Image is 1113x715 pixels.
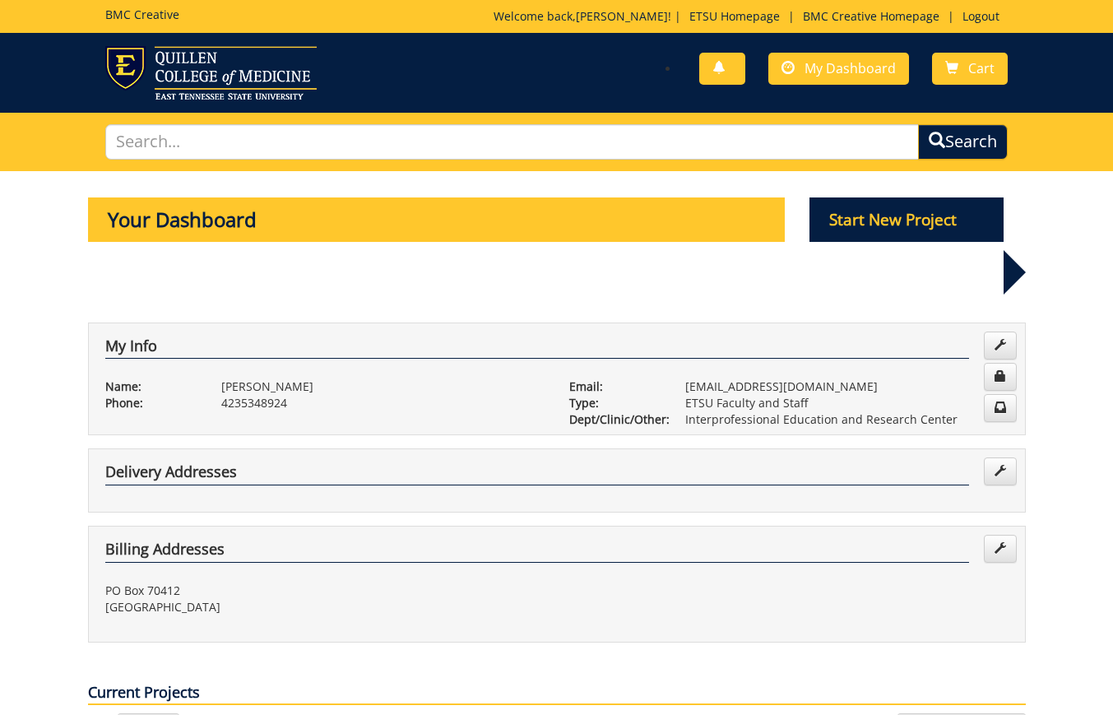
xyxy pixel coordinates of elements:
[576,8,668,24] a: [PERSON_NAME]
[795,8,948,24] a: BMC Creative Homepage
[809,197,1004,242] p: Start New Project
[105,395,197,411] p: Phone:
[105,464,969,485] h4: Delivery Addresses
[918,124,1008,160] button: Search
[681,8,788,24] a: ETSU Homepage
[105,338,969,360] h4: My Info
[221,378,545,395] p: [PERSON_NAME]
[105,541,969,563] h4: Billing Addresses
[685,411,1009,428] p: Interprofessional Education and Research Center
[88,682,1026,705] p: Current Projects
[968,59,995,77] span: Cart
[105,46,317,100] img: ETSU logo
[809,213,1004,229] a: Start New Project
[105,599,545,615] p: [GEOGRAPHIC_DATA]
[105,124,920,160] input: Search...
[932,53,1008,85] a: Cart
[105,378,197,395] p: Name:
[984,535,1017,563] a: Edit Addresses
[954,8,1008,24] a: Logout
[984,363,1017,391] a: Change Password
[105,583,545,599] p: PO Box 70412
[984,332,1017,360] a: Edit Info
[569,378,661,395] p: Email:
[494,8,1008,25] p: Welcome back, ! | | |
[569,395,661,411] p: Type:
[984,457,1017,485] a: Edit Addresses
[105,8,179,21] h5: BMC Creative
[984,394,1017,422] a: Change Communication Preferences
[685,395,1009,411] p: ETSU Faculty and Staff
[685,378,1009,395] p: [EMAIL_ADDRESS][DOMAIN_NAME]
[768,53,909,85] a: My Dashboard
[569,411,661,428] p: Dept/Clinic/Other:
[805,59,896,77] span: My Dashboard
[88,197,786,242] p: Your Dashboard
[221,395,545,411] p: 4235348924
